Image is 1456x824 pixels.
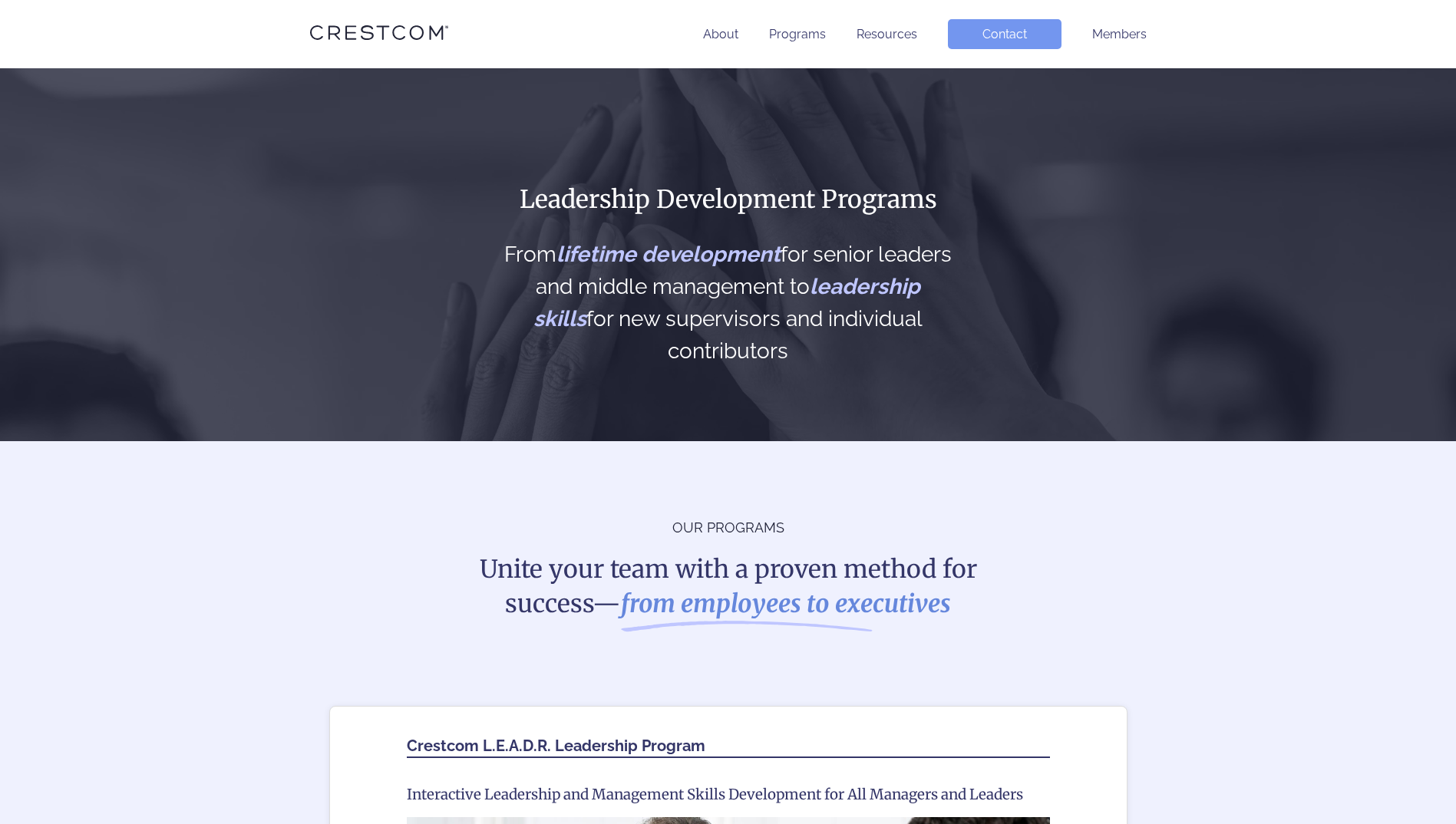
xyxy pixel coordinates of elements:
[621,587,951,621] i: from employees to executives
[329,518,1127,537] p: OUR PROGRAMS
[769,27,826,41] a: Programs
[407,786,1050,803] h3: Interactive Leadership and Management Skills Development for All Managers and Leaders
[703,27,738,41] a: About
[1092,27,1147,41] a: Members
[556,242,781,267] span: lifetime development
[857,27,917,41] a: Resources
[948,19,1061,49] a: Contact
[499,239,957,368] h2: From for senior leaders and middle management to for new supervisors and individual contributors
[455,552,1002,621] h2: Unite your team with a proven method for success—
[499,183,957,216] h1: Leadership Development Programs
[407,736,1050,758] h2: Crestcom L.E.A.D.R. Leadership Program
